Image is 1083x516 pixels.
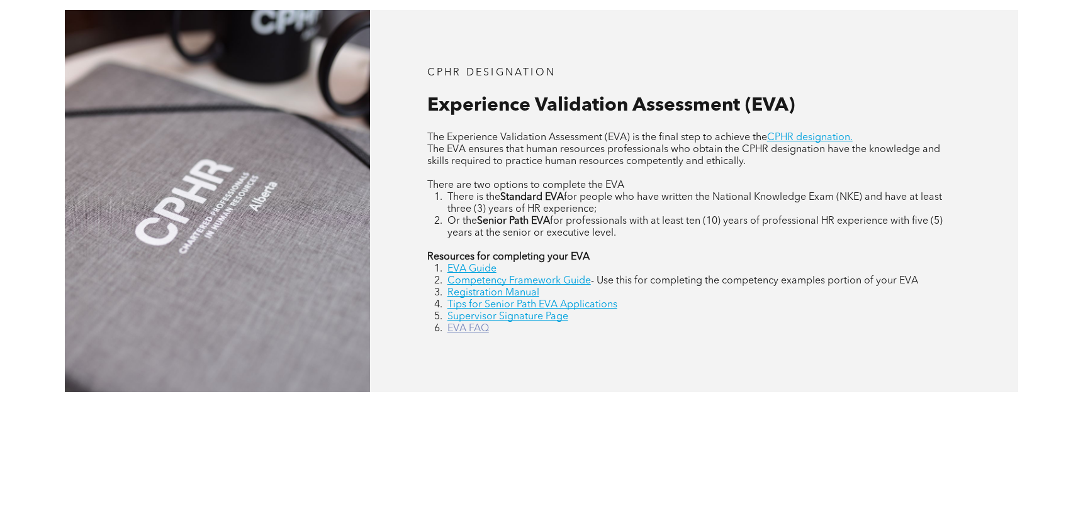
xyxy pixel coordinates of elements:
[447,192,942,214] span: for people who have written the National Knowledge Exam (NKE) and have at least three (3) years o...
[591,276,918,286] span: - Use this for completing the competency examples portion of your EVA
[427,68,556,78] span: CPHR DESIGNATION
[427,252,590,262] strong: Resources for completing your EVA
[447,276,591,286] a: Competency Framework Guide
[447,324,489,334] a: EVA FAQ
[447,216,943,238] span: for professionals with at least ten (10) years of professional HR experience with five (5) years ...
[427,145,940,167] span: The EVA ensures that human resources professionals who obtain the CPHR designation have the knowl...
[447,288,539,298] a: Registration Manual
[447,312,568,322] a: Supervisor Signature Page
[447,216,477,226] span: Or the
[447,300,617,310] a: Tips for Senior Path EVA Applications
[427,96,795,115] span: Experience Validation Assessment (EVA)
[767,133,853,143] a: CPHR designation.
[427,180,624,190] span: There are two options to complete the EVA
[447,264,497,274] a: EVA Guide
[500,192,564,202] strong: Standard EVA
[477,216,550,226] strong: Senior Path EVA
[447,192,500,202] span: There is the
[427,133,767,143] span: The Experience Validation Assessment (EVA) is the final step to achieve the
